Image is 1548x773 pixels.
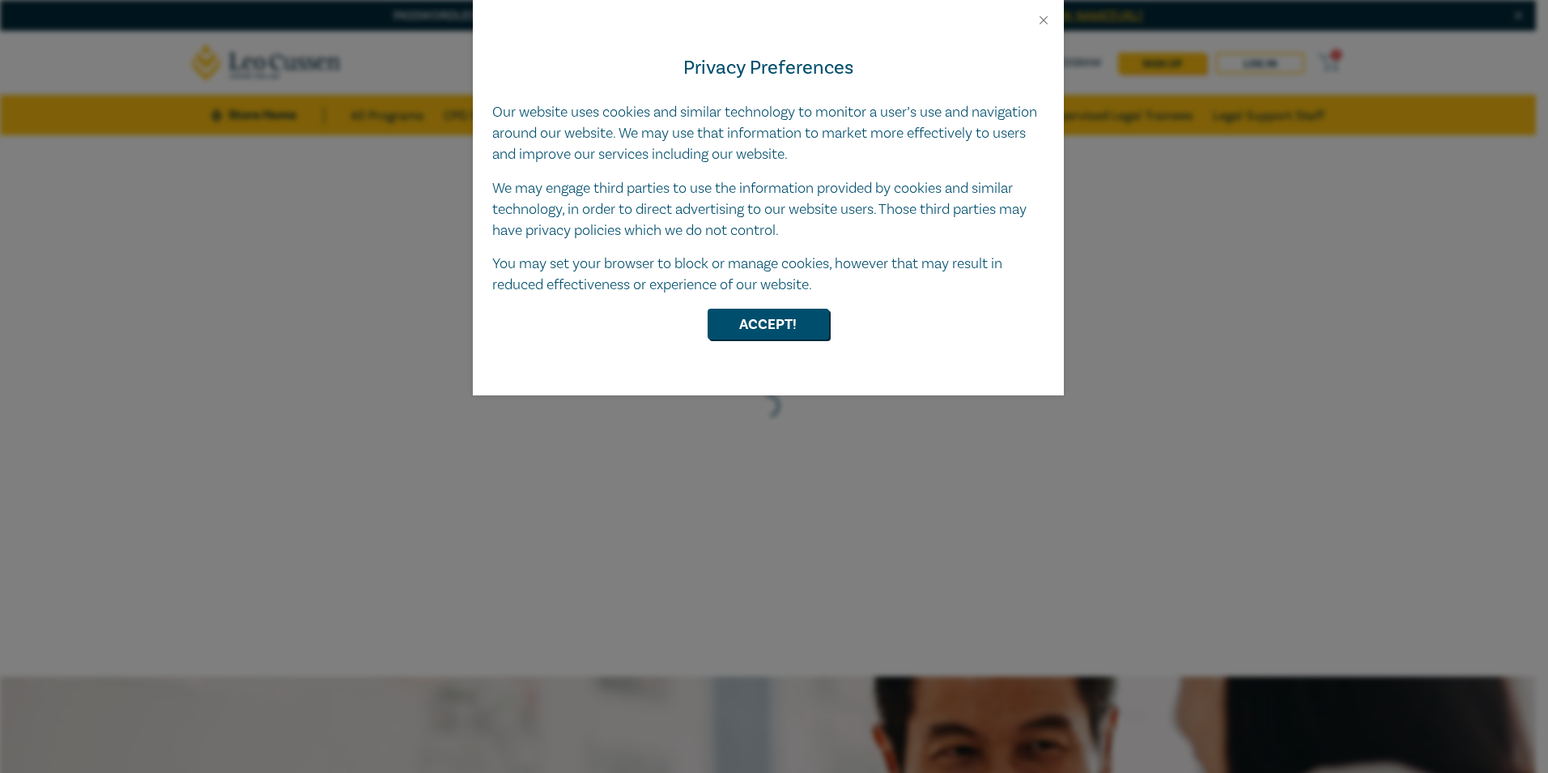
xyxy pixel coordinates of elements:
[1036,13,1051,28] button: Close
[492,178,1044,241] p: We may engage third parties to use the information provided by cookies and similar technology, in...
[492,53,1044,83] h4: Privacy Preferences
[708,309,829,340] button: Accept!
[492,254,1044,296] p: You may set your browser to block or manage cookies, however that may result in reduced effective...
[492,102,1044,165] p: Our website uses cookies and similar technology to monitor a user’s use and navigation around our...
